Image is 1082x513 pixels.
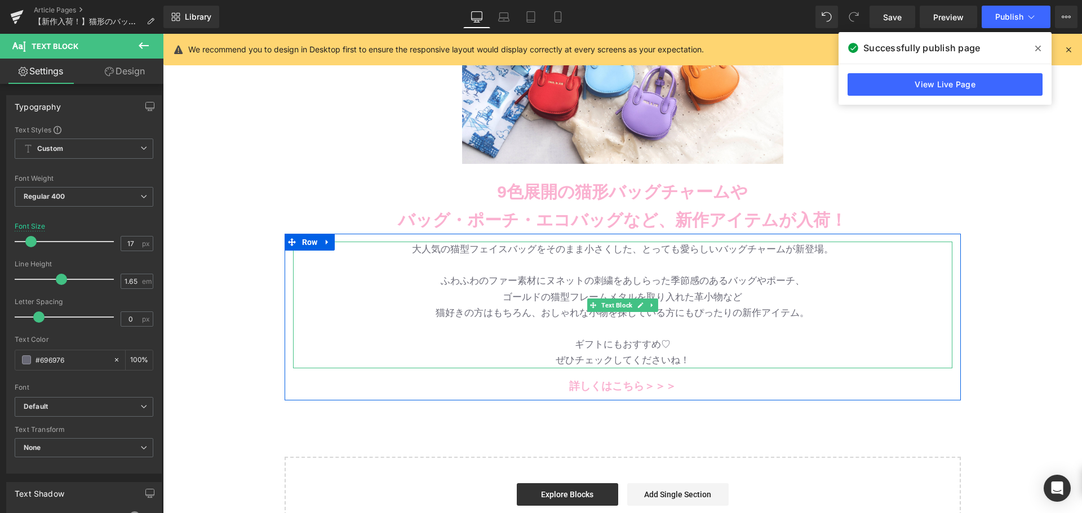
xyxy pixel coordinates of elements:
[188,43,704,56] p: We recommend you to design in Desktop first to ensure the responsive layout would display correct...
[334,149,585,167] b: 9色展開の猫形バッグチャームや
[340,258,579,269] span: ゴールドの猫型フレームメタルを取り入れた革小物など
[933,11,964,23] span: Preview
[863,41,980,55] span: Successfully publish page
[37,144,63,154] b: Custom
[185,12,211,22] span: Library
[920,6,977,28] a: Preview
[36,354,108,366] input: Color
[842,6,865,28] button: Redo
[130,239,790,255] p: ふわふわのファー素材にヌネットの刺繍をあしらった季節感のあるバッグやポーチ、
[463,6,490,28] a: Desktop
[142,315,152,323] span: px
[354,449,455,472] a: Explore Blocks
[412,305,508,316] span: ギフトにもおすすめ♡
[15,383,153,391] div: Font
[34,17,142,26] span: 【新作入荷！】猫形のバッグチャームや新作のバッグ・ポーチなどが発売！
[15,96,61,111] div: Typography
[393,321,527,332] span: ぜひチェックしてくださいね！
[517,6,544,28] a: Tablet
[163,6,219,28] a: New Library
[235,177,684,195] b: バッグ・ポーチ・エコバッグなど、新作アイテムが入荷！
[15,125,153,134] div: Text Styles
[406,346,513,358] a: 詳しくはこちら＞＞＞
[126,350,153,370] div: %
[142,278,152,285] span: em
[15,175,153,182] div: Font Weight
[1055,6,1077,28] button: More
[157,200,172,217] a: Expand / Collapse
[464,449,566,472] a: Add Single Section
[883,11,902,23] span: Save
[32,42,78,51] span: Text Block
[84,59,166,84] a: Design
[848,73,1043,96] a: View Live Page
[815,6,838,28] button: Undo
[436,265,472,278] span: Text Block
[982,6,1050,28] button: Publish
[1044,475,1071,502] div: Open Intercom Messenger
[484,265,495,278] a: Expand / Collapse
[490,6,517,28] a: Laptop
[24,443,41,452] b: None
[130,208,790,224] p: 大人気の猫型フェイスバッグをそのまま小さくした、とっても愛らしいバッグチャームが新登場。
[995,12,1023,21] span: Publish
[142,240,152,247] span: px
[24,402,48,412] i: Default
[15,222,46,230] div: Font Size
[15,483,64,498] div: Text Shadow
[273,274,646,284] span: 猫好きの方はもちろん、おしゃれな小物を探している方にもぴったりの新作アイテム。
[544,6,571,28] a: Mobile
[15,426,153,434] div: Text Transform
[34,6,163,15] a: Article Pages
[15,336,153,344] div: Text Color
[15,298,153,306] div: Letter Spacing
[24,192,65,200] b: Regular 400
[136,200,158,217] span: Row
[15,260,153,268] div: Line Height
